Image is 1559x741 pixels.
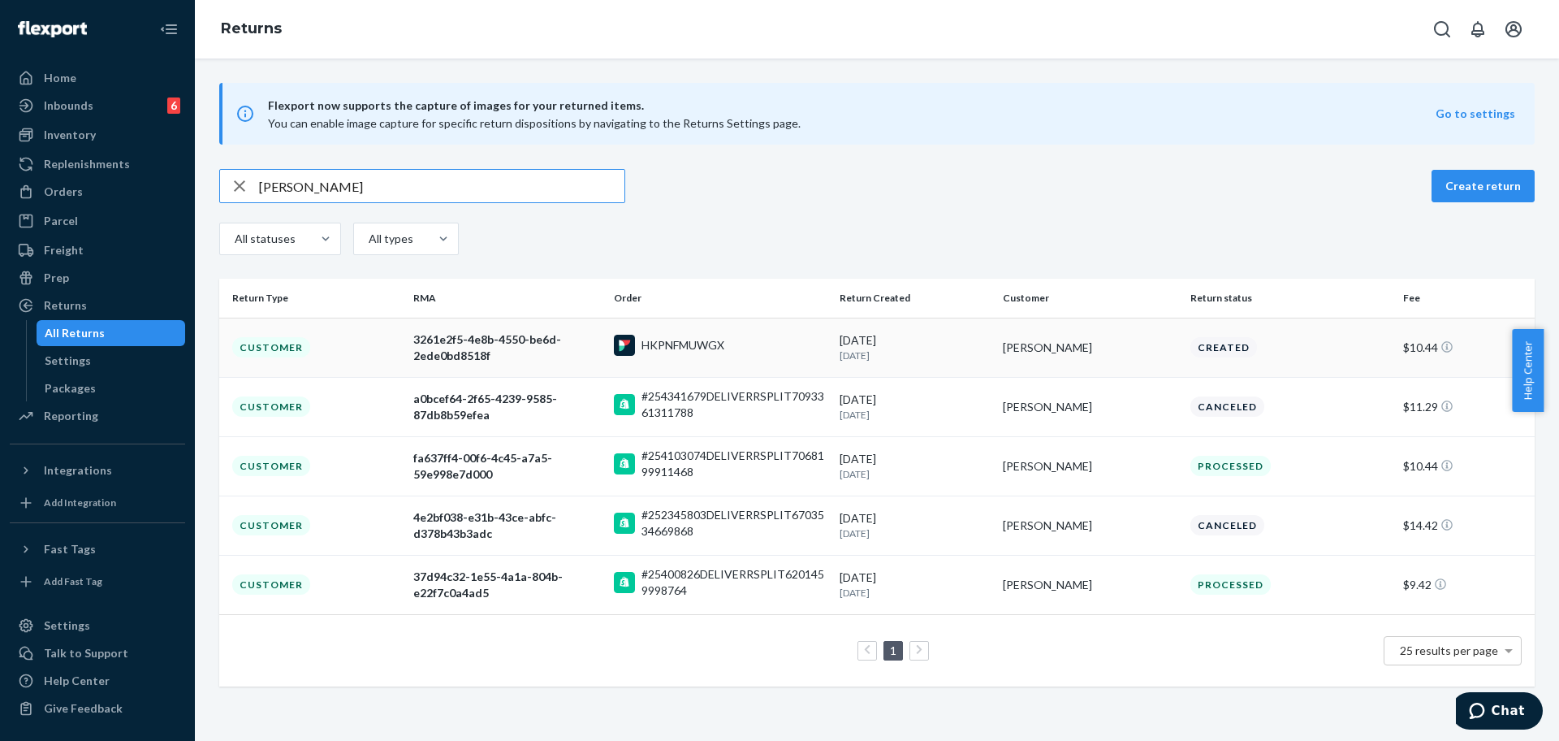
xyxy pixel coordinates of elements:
button: Integrations [10,457,185,483]
div: Settings [44,617,90,634]
div: a0bcef64-2f65-4239-9585-87db8b59efea [413,391,601,423]
a: Settings [10,613,185,639]
div: Integrations [44,462,112,479]
div: Orders [44,184,83,200]
div: [DATE] [840,332,990,362]
p: [DATE] [840,349,990,362]
img: Flexport logo [18,21,87,37]
div: Home [44,70,76,86]
div: 37d94c32-1e55-4a1a-804b-e22f7c0a4ad5 [413,569,601,601]
button: Talk to Support [10,640,185,666]
p: [DATE] [840,586,990,600]
div: fa637ff4-00f6-4c45-a7a5-59e998e7d000 [413,450,601,483]
p: [DATE] [840,467,990,481]
a: Parcel [10,208,185,234]
span: 25 results per page [1400,643,1498,657]
div: [PERSON_NAME] [1003,518,1177,534]
button: Open account menu [1497,13,1530,45]
a: Orders [10,179,185,205]
div: Inventory [44,127,96,143]
a: All Returns [37,320,186,346]
div: Help Center [44,673,110,689]
div: Settings [45,353,91,369]
div: Customer [232,456,310,476]
a: Reporting [10,403,185,429]
div: Customer [232,337,310,357]
div: Replenishments [44,156,130,172]
div: 4e2bf038-e31b-43ce-abfc-d378b43b3adc [413,509,601,542]
div: Inbounds [44,97,93,114]
div: 3261e2f5-4e8b-4550-be6d-2ede0bd8518f [413,331,601,364]
td: $10.44 [1397,436,1535,496]
div: [PERSON_NAME] [1003,340,1177,356]
div: All statuses [235,231,293,247]
div: [DATE] [840,451,990,481]
div: Parcel [44,213,78,229]
div: Packages [45,380,96,396]
a: Inbounds6 [10,93,185,119]
button: Give Feedback [10,695,185,721]
p: [DATE] [840,526,990,540]
div: [DATE] [840,392,990,422]
div: Canceled [1190,515,1264,535]
div: All types [369,231,411,247]
th: Order [607,279,833,318]
div: All Returns [45,325,105,341]
div: [DATE] [840,570,990,600]
td: $9.42 [1397,555,1535,614]
div: Add Fast Tag [44,574,102,588]
div: [DATE] [840,510,990,540]
th: Fee [1397,279,1535,318]
iframe: Opens a widget where you can chat to one of our agents [1456,692,1543,733]
div: Talk to Support [44,645,128,661]
div: #25400826DELIVERRSPLIT6201459998764 [641,566,827,599]
a: Prep [10,265,185,291]
a: Packages [37,375,186,401]
div: 6 [167,97,180,114]
div: Fast Tags [44,541,96,557]
div: Canceled [1190,396,1264,417]
button: Open Search Box [1426,13,1458,45]
a: Add Integration [10,490,185,516]
div: Reporting [44,408,98,424]
div: Created [1190,337,1257,357]
th: Customer [996,279,1184,318]
div: Customer [232,574,310,595]
th: Return status [1184,279,1397,318]
span: Flexport now supports the capture of images for your returned items. [268,96,1436,115]
p: [DATE] [840,408,990,422]
div: Add Integration [44,496,116,509]
a: Settings [37,348,186,374]
button: Help Center [1512,329,1544,412]
div: [PERSON_NAME] [1003,577,1177,593]
div: Give Feedback [44,700,123,717]
button: Create return [1432,170,1535,202]
a: Returns [10,292,185,318]
td: $11.29 [1397,377,1535,436]
div: [PERSON_NAME] [1003,458,1177,474]
td: $10.44 [1397,318,1535,377]
div: HKPNFMUWGX [641,337,724,353]
div: Processed [1190,574,1271,595]
div: Freight [44,242,84,258]
input: Search returns by rma, id, tracking number [259,170,624,202]
div: #252345803DELIVERRSPLIT6703534669868 [641,507,827,539]
div: Returns [44,297,87,314]
div: [PERSON_NAME] [1003,399,1177,415]
button: Close Navigation [153,13,185,45]
th: RMA [407,279,607,318]
a: Freight [10,237,185,263]
a: Help Center [10,668,185,694]
a: Home [10,65,185,91]
div: #254341679DELIVERRSPLIT7093361311788 [641,388,827,421]
button: Open notifications [1462,13,1494,45]
td: $14.42 [1397,496,1535,555]
span: You can enable image capture for specific return dispositions by navigating to the Returns Settin... [268,116,801,130]
ol: breadcrumbs [208,6,295,53]
div: Prep [44,270,69,286]
div: Processed [1190,456,1271,476]
a: Replenishments [10,151,185,177]
div: #254103074DELIVERRSPLIT7068199911468 [641,448,827,480]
